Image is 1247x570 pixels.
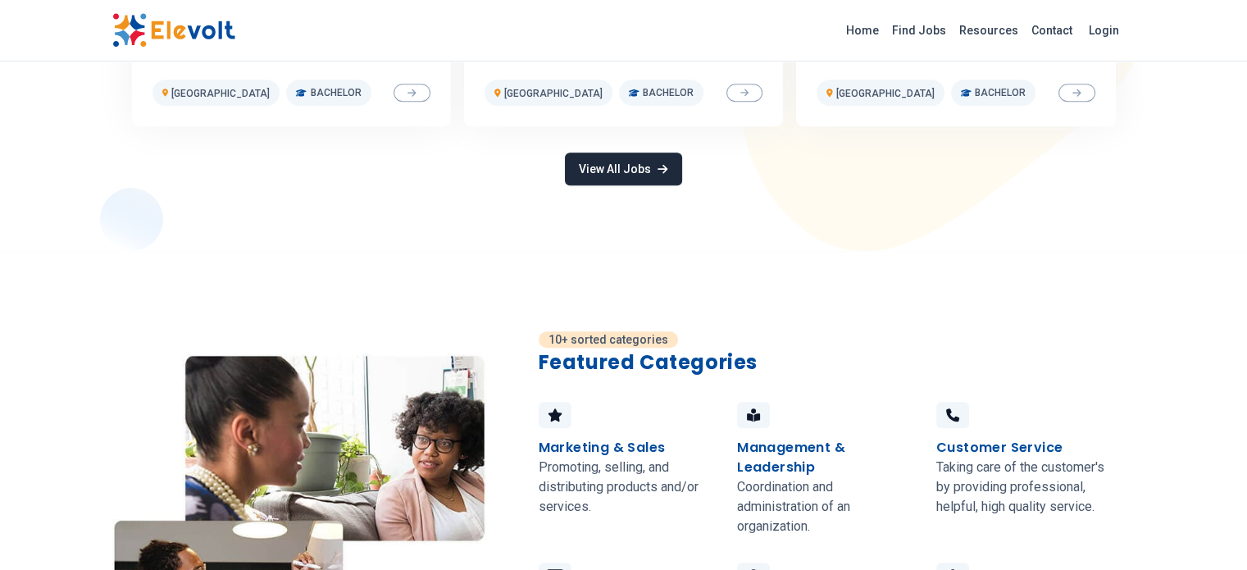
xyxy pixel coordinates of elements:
[926,389,1126,549] a: Customer ServiceTaking care of the customer's by providing professional, helpful, high quality se...
[1165,491,1247,570] iframe: Chat Widget
[504,88,603,99] span: [GEOGRAPHIC_DATA]
[529,389,728,549] a: Marketing & SalesPromoting, selling, and distributing products and/or services.
[1079,14,1129,47] a: Login
[727,389,926,549] a: Management & LeadershipCoordination and administration of an organization.
[836,88,935,99] span: [GEOGRAPHIC_DATA]
[840,17,885,43] a: Home
[737,477,917,536] p: Coordination and administration of an organization.
[936,458,1116,517] p: Taking care of the customer's by providing professional, helpful, high quality service.
[643,86,694,99] span: Bachelor
[565,153,681,185] a: View All Jobs
[539,438,666,458] h4: Marketing & Sales
[975,86,1026,99] span: Bachelor
[885,17,953,43] a: Find Jobs
[171,88,270,99] span: [GEOGRAPHIC_DATA]
[936,438,1063,458] h4: Customer Service
[539,349,1135,376] h2: Featured Categories
[539,331,678,348] p: 10+ sorted categories
[311,86,362,99] span: Bachelor
[539,458,718,517] p: Promoting, selling, and distributing products and/or services.
[112,13,235,48] img: Elevolt
[737,438,917,477] h4: Management & Leadership
[1025,17,1079,43] a: Contact
[953,17,1025,43] a: Resources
